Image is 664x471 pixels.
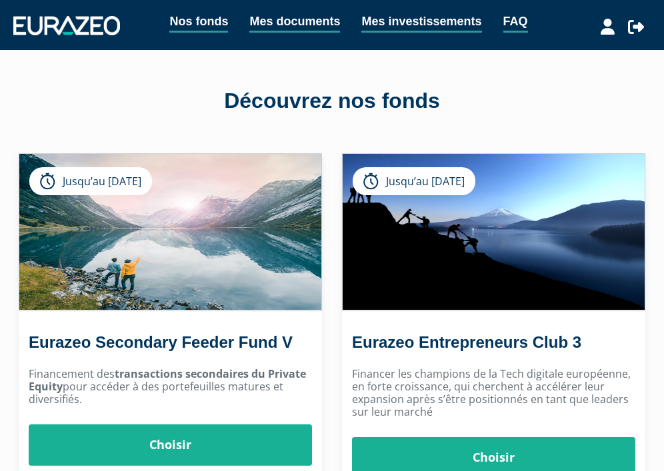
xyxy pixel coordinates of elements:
[13,16,120,35] img: 1732889491-logotype_eurazeo_blanc_rvb.png
[352,333,581,351] a: Eurazeo Entrepreneurs Club 3
[353,167,475,195] div: Jusqu’au [DATE]
[343,154,645,310] img: Eurazeo Entrepreneurs Club 3
[19,154,321,310] img: Eurazeo Secondary Feeder Fund V
[29,368,312,406] p: Financement des pour accéder à des portefeuilles matures et diversifiés.
[352,368,635,419] p: Financer les champions de la Tech digitale européenne, en forte croissance, qui cherchent à accél...
[29,333,293,351] a: Eurazeo Secondary Feeder Fund V
[249,12,340,33] a: Mes documents
[29,366,306,394] strong: transactions secondaires du Private Equity
[29,424,312,466] a: Choisir
[19,86,645,117] div: Découvrez nos fonds
[361,12,481,33] a: Mes investissements
[29,167,152,195] div: Jusqu’au [DATE]
[503,12,528,33] a: FAQ
[169,12,228,33] a: Nos fonds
